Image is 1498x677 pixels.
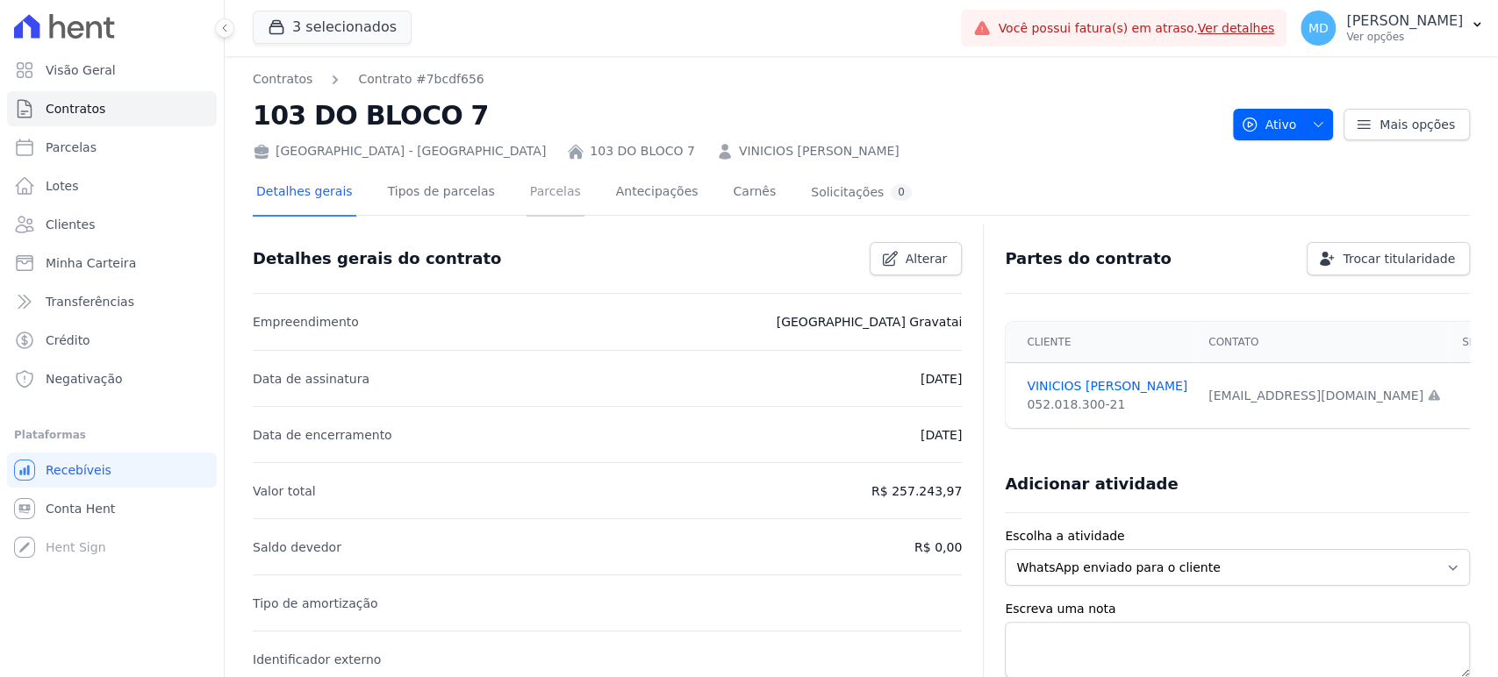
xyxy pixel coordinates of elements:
span: Conta Hent [46,500,115,517]
h3: Partes do contrato [1005,248,1172,269]
p: [DATE] [921,368,962,389]
a: Carnês [729,170,779,217]
span: Minha Carteira [46,254,136,272]
a: Trocar titularidade [1307,242,1470,275]
label: Escreva uma nota [1005,600,1470,618]
p: Saldo devedor [253,537,341,558]
a: Visão Geral [7,53,217,88]
a: Mais opções [1344,109,1470,140]
p: R$ 0,00 [914,537,962,558]
span: Contratos [46,100,105,118]
div: Solicitações [811,184,912,201]
span: Alterar [906,250,948,267]
a: Contrato #7bcdf656 [358,70,484,89]
a: Alterar [870,242,963,275]
nav: Breadcrumb [253,70,484,89]
div: [GEOGRAPHIC_DATA] - [GEOGRAPHIC_DATA] [253,142,546,160]
p: Valor total [253,481,316,502]
h3: Adicionar atividade [1005,474,1178,495]
span: Trocar titularidade [1343,250,1455,267]
span: Transferências [46,293,134,310]
div: [EMAIL_ADDRESS][DOMAIN_NAME] [1208,387,1441,405]
a: Recebíveis [7,453,217,488]
span: Lotes [46,177,79,195]
th: Cliente [1006,322,1198,363]
p: [PERSON_NAME] [1346,12,1463,30]
span: Negativação [46,370,123,388]
span: MD [1308,22,1329,34]
a: VINICIOS [PERSON_NAME] [1027,377,1187,396]
button: 3 selecionados [253,11,412,44]
label: Escolha a atividade [1005,527,1470,545]
div: 0 [891,184,912,201]
th: Contato [1198,322,1451,363]
span: Visão Geral [46,61,116,79]
a: Conta Hent [7,491,217,526]
span: Ativo [1241,109,1297,140]
p: [DATE] [921,424,962,445]
p: Ver opções [1346,30,1463,44]
a: Ver detalhes [1198,21,1275,35]
h2: 103 DO BLOCO 7 [253,96,1219,135]
a: Clientes [7,207,217,242]
div: 052.018.300-21 [1027,396,1187,414]
a: Solicitações0 [807,170,915,217]
a: Detalhes gerais [253,170,356,217]
a: 103 DO BLOCO 7 [590,142,695,160]
span: Você possui fatura(s) em atraso. [998,19,1274,38]
a: Parcelas [527,170,584,217]
p: R$ 257.243,97 [871,481,962,502]
div: Plataformas [14,424,210,445]
button: MD [PERSON_NAME] Ver opções [1287,4,1498,53]
button: Ativo [1233,109,1334,140]
p: Identificador externo [253,649,381,670]
h3: Detalhes gerais do contrato [253,248,501,269]
a: Tipos de parcelas [384,170,498,217]
p: [GEOGRAPHIC_DATA] Gravatai [777,311,963,332]
a: Transferências [7,284,217,319]
a: Minha Carteira [7,246,217,281]
p: Empreendimento [253,311,359,332]
a: Contratos [253,70,312,89]
span: Parcelas [46,139,97,156]
span: Crédito [46,331,90,349]
span: Clientes [46,216,95,233]
a: VINICIOS [PERSON_NAME] [739,142,900,160]
span: Recebíveis [46,461,111,479]
a: Antecipações [613,170,702,217]
a: Parcelas [7,130,217,165]
a: Negativação [7,361,217,396]
a: Lotes [7,168,217,203]
nav: Breadcrumb [253,70,1219,89]
a: Contratos [7,91,217,126]
a: Crédito [7,323,217,358]
p: Data de assinatura [253,368,369,389]
p: Data de encerramento [253,424,392,445]
p: Tipo de amortização [253,593,378,614]
span: Mais opções [1380,116,1455,133]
